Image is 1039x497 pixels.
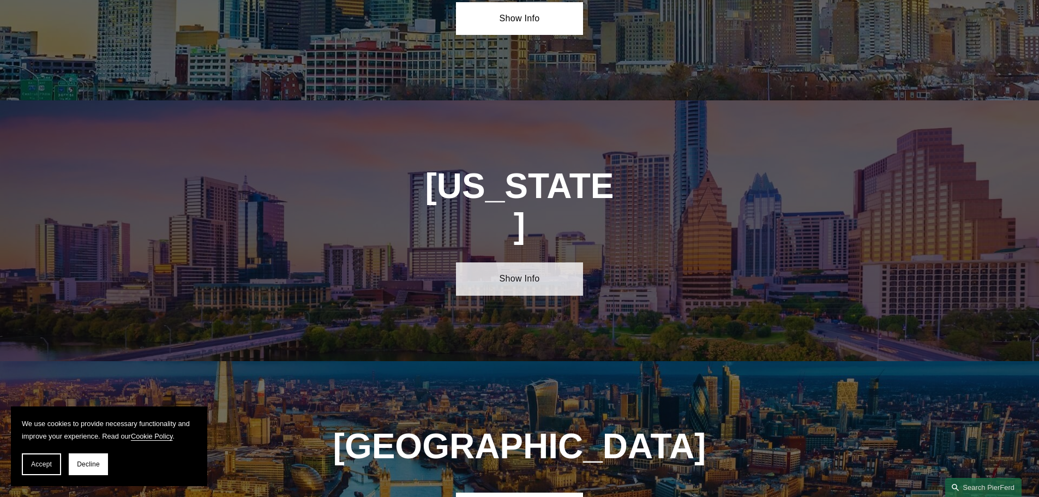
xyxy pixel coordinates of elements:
[329,427,711,466] h1: [GEOGRAPHIC_DATA]
[77,460,100,468] span: Decline
[945,478,1022,497] a: Search this site
[131,432,173,440] a: Cookie Policy
[456,262,583,295] a: Show Info
[456,2,583,35] a: Show Info
[31,460,52,468] span: Accept
[69,453,108,475] button: Decline
[424,166,615,246] h1: [US_STATE]
[22,453,61,475] button: Accept
[11,406,207,486] section: Cookie banner
[22,417,196,442] p: We use cookies to provide necessary functionality and improve your experience. Read our .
